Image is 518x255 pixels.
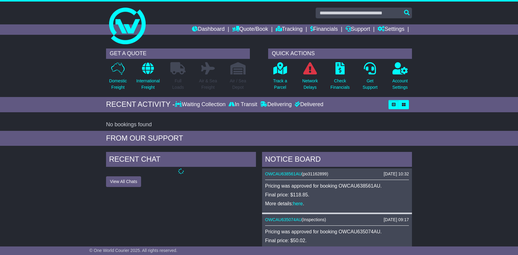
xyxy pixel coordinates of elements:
[293,201,303,206] a: here
[392,62,408,94] a: AccountSettings
[363,78,378,91] p: Get Support
[303,217,325,222] span: Inspections
[106,176,141,187] button: View All Chats
[265,183,409,189] p: Pricing was approved for booking OWCAU638561AU.
[265,171,302,176] a: OWCAU638561AU
[259,101,293,108] div: Delivering
[199,78,217,91] p: Air & Sea Freight
[302,78,318,91] p: Network Delays
[106,100,175,109] div: RECENT ACTIVITY -
[265,171,409,177] div: ( )
[293,101,323,108] div: Delivered
[265,238,409,243] p: Final price: $50.02.
[106,152,256,168] div: RECENT CHAT
[227,101,259,108] div: In Transit
[273,62,287,94] a: Track aParcel
[262,152,412,168] div: NOTICE BOARD
[230,78,246,91] p: Air / Sea Depot
[384,171,409,177] div: [DATE] 10:32
[268,48,412,59] div: QUICK ACTIONS
[273,78,287,91] p: Track a Parcel
[265,201,409,207] p: More details: .
[346,24,370,35] a: Support
[276,24,303,35] a: Tracking
[303,171,327,176] span: po31162899
[232,24,268,35] a: Quote/Book
[302,62,318,94] a: NetworkDelays
[175,101,227,108] div: Waiting Collection
[265,229,409,235] p: Pricing was approved for booking OWCAU635074AU.
[192,24,225,35] a: Dashboard
[89,248,177,253] span: © One World Courier 2025. All rights reserved.
[330,62,350,94] a: CheckFinancials
[362,62,378,94] a: GetSupport
[265,217,409,222] div: ( )
[331,78,350,91] p: Check Financials
[265,217,302,222] a: OWCAU635074AU
[136,78,160,91] p: International Freight
[265,192,409,198] p: Final price: $118.85.
[136,62,160,94] a: InternationalFreight
[109,62,127,94] a: DomesticFreight
[392,78,408,91] p: Account Settings
[310,24,338,35] a: Financials
[384,217,409,222] div: [DATE] 09:17
[170,78,186,91] p: Full Loads
[106,121,412,128] div: No bookings found
[378,24,404,35] a: Settings
[109,78,127,91] p: Domestic Freight
[106,48,250,59] div: GET A QUOTE
[106,134,412,143] div: FROM OUR SUPPORT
